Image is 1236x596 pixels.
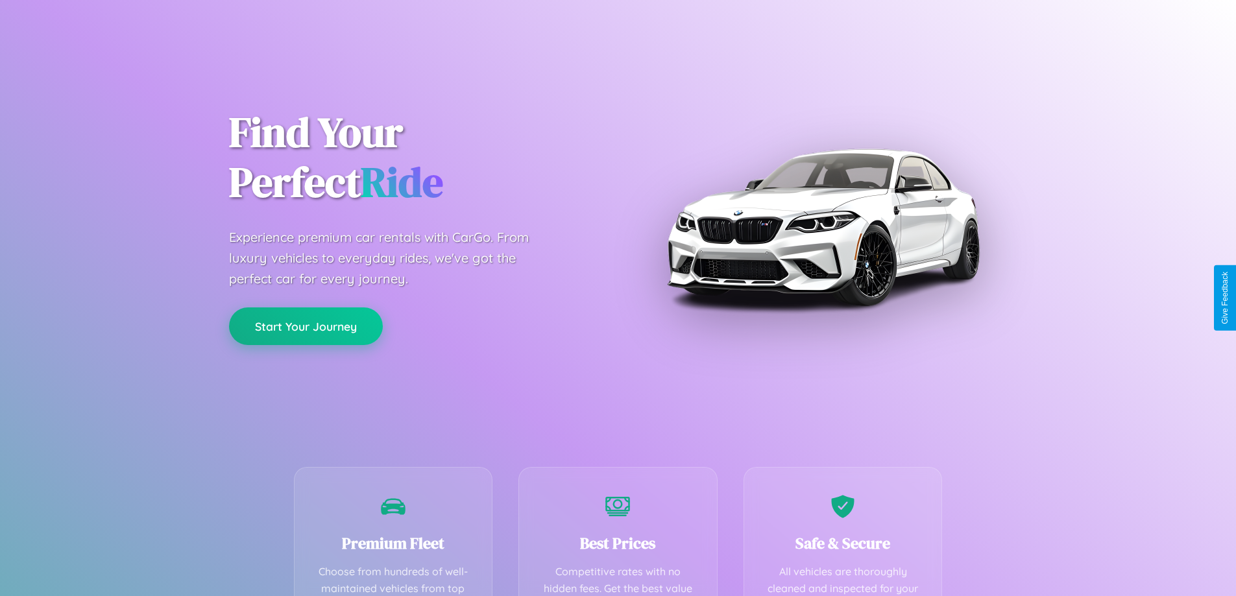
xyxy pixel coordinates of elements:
h3: Safe & Secure [764,532,923,554]
button: Start Your Journey [229,307,383,345]
h3: Premium Fleet [314,532,473,554]
img: Premium BMW car rental vehicle [660,65,985,389]
p: Experience premium car rentals with CarGo. From luxury vehicles to everyday rides, we've got the ... [229,227,553,289]
span: Ride [361,154,443,210]
h3: Best Prices [539,532,697,554]
div: Give Feedback [1220,272,1230,324]
h1: Find Your Perfect [229,108,599,208]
